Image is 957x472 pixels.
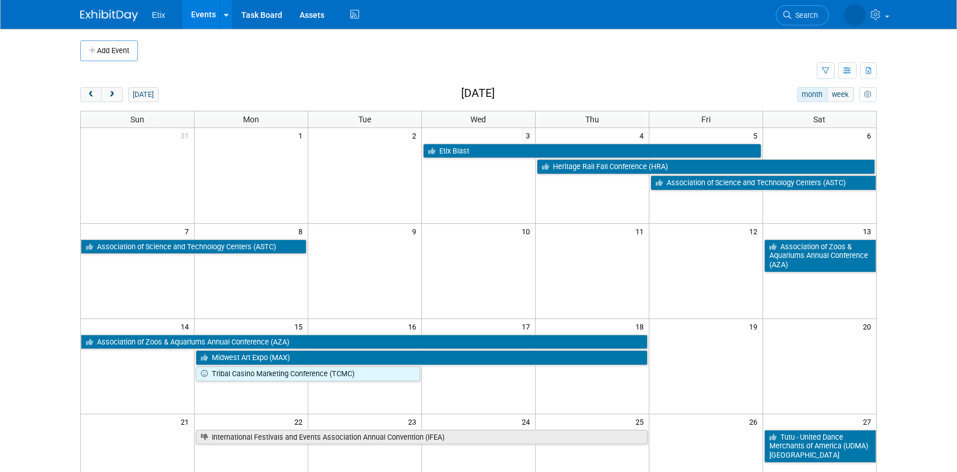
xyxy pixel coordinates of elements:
[537,159,875,174] a: Heritage Rail Fall Conference (HRA)
[791,11,818,20] span: Search
[764,430,876,463] a: Tutu - United Dance Merchants of America (UDMA) [GEOGRAPHIC_DATA]
[130,115,144,124] span: Sun
[152,10,165,20] span: Etix
[411,128,421,143] span: 2
[827,87,854,102] button: week
[748,224,762,238] span: 12
[521,319,535,334] span: 17
[634,319,649,334] span: 18
[358,115,371,124] span: Tue
[634,224,649,238] span: 11
[470,115,486,124] span: Wed
[461,87,495,100] h2: [DATE]
[180,128,194,143] span: 31
[297,224,308,238] span: 8
[866,128,876,143] span: 6
[634,414,649,429] span: 25
[862,319,876,334] span: 20
[748,319,762,334] span: 19
[797,87,828,102] button: month
[128,87,159,102] button: [DATE]
[407,414,421,429] span: 23
[293,319,308,334] span: 15
[752,128,762,143] span: 5
[423,144,761,159] a: Etix Blast
[862,224,876,238] span: 13
[81,239,306,254] a: Association of Science and Technology Centers (ASTC)
[80,10,138,21] img: ExhibitDay
[180,319,194,334] span: 14
[525,128,535,143] span: 3
[81,335,648,350] a: Association of Zoos & Aquariums Annual Conference (AZA)
[80,40,138,61] button: Add Event
[101,87,122,102] button: next
[184,224,194,238] span: 7
[813,115,825,124] span: Sat
[407,319,421,334] span: 16
[243,115,259,124] span: Mon
[638,128,649,143] span: 4
[776,5,829,25] a: Search
[293,414,308,429] span: 22
[844,4,866,26] img: Paige Redden
[585,115,599,124] span: Thu
[864,91,872,99] i: Personalize Calendar
[521,224,535,238] span: 10
[701,115,711,124] span: Fri
[748,414,762,429] span: 26
[196,430,647,445] a: International Festivals and Events Association Annual Convention (IFEA)
[196,366,420,381] a: Tribal Casino Marketing Conference (TCMC)
[411,224,421,238] span: 9
[862,414,876,429] span: 27
[764,239,876,272] a: Association of Zoos & Aquariums Annual Conference (AZA)
[180,414,194,429] span: 21
[651,175,876,190] a: Association of Science and Technology Centers (ASTC)
[859,87,877,102] button: myCustomButton
[196,350,647,365] a: Midwest Art Expo (MAX)
[80,87,102,102] button: prev
[521,414,535,429] span: 24
[297,128,308,143] span: 1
